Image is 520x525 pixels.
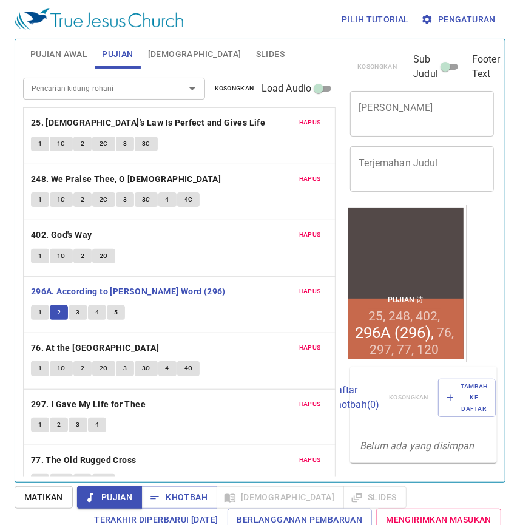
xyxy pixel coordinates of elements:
[100,194,108,205] span: 2C
[50,418,68,432] button: 2
[135,192,158,207] button: 3C
[330,383,380,412] p: Daftar Khotbah ( 0 )
[15,8,183,30] img: True Jesus Church
[50,361,73,376] button: 1C
[114,307,118,318] span: 5
[31,249,49,263] button: 1
[50,192,73,207] button: 1C
[292,397,328,412] button: Hapus
[81,194,84,205] span: 2
[142,138,150,149] span: 3C
[57,419,61,430] span: 2
[31,453,138,468] button: 77. The Old Rugged Cross
[31,340,159,356] b: 76. At the [GEOGRAPHIC_DATA]
[57,251,66,262] span: 1C
[116,137,134,151] button: 3
[299,174,321,185] span: Hapus
[208,81,262,96] button: Kosongkan
[15,486,73,509] button: Matikan
[472,52,500,81] span: Footer Text
[50,249,73,263] button: 1C
[31,172,221,187] b: 248. We Praise Thee, O [DEMOGRAPHIC_DATA]
[92,249,115,263] button: 2C
[31,453,137,468] b: 77. The Old Rugged Cross
[31,340,161,356] button: 76. At the [GEOGRAPHIC_DATA]
[31,284,226,299] b: 296A. According to [PERSON_NAME] Word (296)
[81,363,84,374] span: 2
[38,194,42,205] span: 1
[135,137,158,151] button: 3C
[31,228,92,243] b: 402. God's Way
[92,474,115,489] button: 2C
[116,192,134,207] button: 3
[438,379,496,417] button: Tambah ke Daftar
[31,397,148,412] button: 297. I Gave My Life for Thee
[424,12,496,27] span: Pengaturan
[38,419,42,430] span: 1
[292,453,328,467] button: Hapus
[123,138,127,149] span: 3
[31,172,223,187] button: 248. We Praise Thee, O [DEMOGRAPHIC_DATA]
[342,12,409,27] span: Pilih tutorial
[100,363,108,374] span: 2C
[31,115,268,130] button: 25. [DEMOGRAPHIC_DATA]'s Law Is Perfect and Gives Life
[31,474,49,489] button: 1
[50,474,73,489] button: 1C
[292,228,328,242] button: Hapus
[50,137,73,151] button: 1C
[337,8,414,31] button: Pilih tutorial
[116,361,134,376] button: 3
[299,455,321,466] span: Hapus
[177,192,200,207] button: 4C
[123,194,127,205] span: 3
[107,305,125,320] button: 5
[69,418,87,432] button: 3
[38,251,42,262] span: 1
[92,192,115,207] button: 2C
[166,363,169,374] span: 4
[31,192,49,207] button: 1
[81,476,84,487] span: 2
[158,192,177,207] button: 4
[38,138,42,149] span: 1
[57,476,66,487] span: 1C
[256,47,285,62] span: Slides
[57,307,61,318] span: 2
[142,363,150,374] span: 3C
[100,138,108,149] span: 2C
[76,307,79,318] span: 3
[73,361,92,376] button: 2
[166,194,169,205] span: 4
[30,47,87,62] span: Pujian Awal
[413,52,438,81] span: Sub Judul
[31,418,49,432] button: 1
[81,138,84,149] span: 2
[38,476,42,487] span: 1
[299,117,321,128] span: Hapus
[31,137,49,151] button: 1
[100,251,108,262] span: 2C
[76,419,79,430] span: 3
[92,361,115,376] button: 2C
[24,490,63,505] span: Matikan
[292,172,328,186] button: Hapus
[81,251,84,262] span: 2
[215,83,254,94] span: Kosongkan
[77,486,142,509] button: Pujian
[292,340,328,355] button: Hapus
[31,284,228,299] button: 296A. According to [PERSON_NAME] Word (296)
[73,474,92,489] button: 2
[57,138,66,149] span: 1C
[57,194,66,205] span: 1C
[31,361,49,376] button: 1
[299,342,321,353] span: Hapus
[38,363,42,374] span: 1
[31,228,94,243] button: 402. God's Way
[345,205,467,362] iframe: from-child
